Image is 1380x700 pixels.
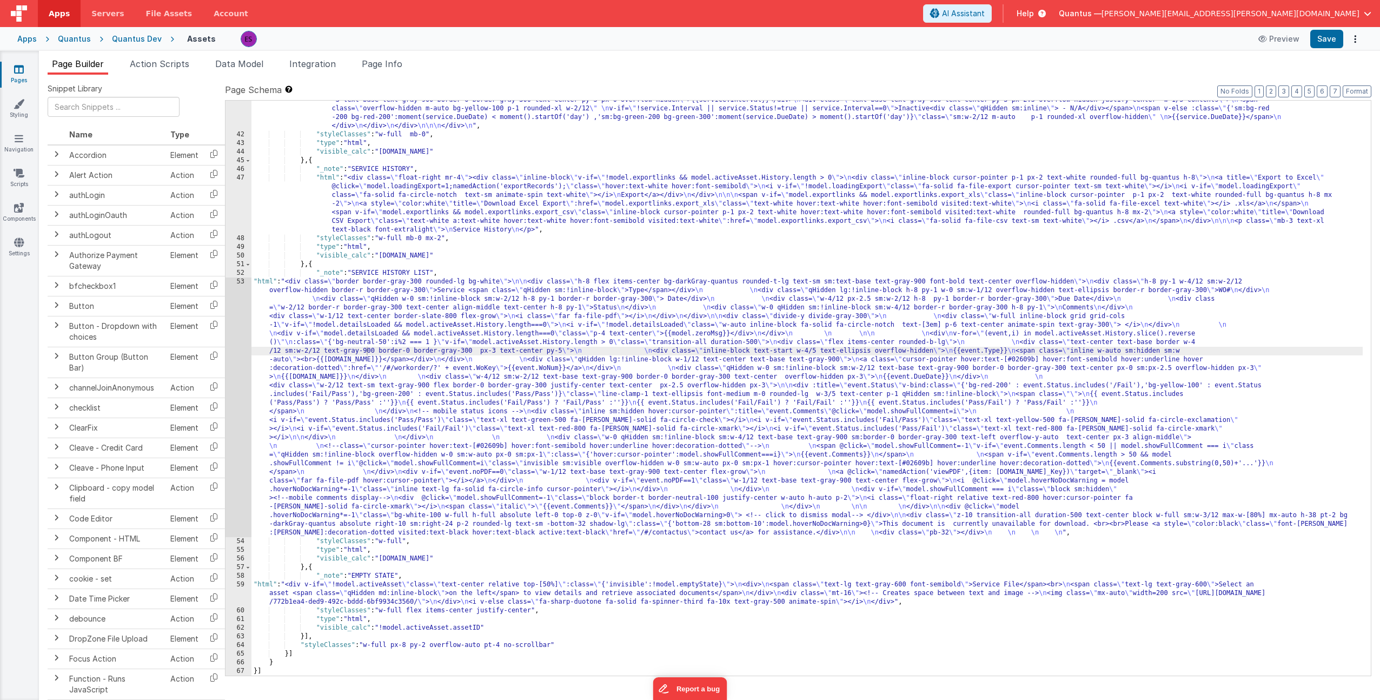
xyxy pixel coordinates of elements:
[65,609,166,629] td: debounce
[65,509,166,529] td: Code Editor
[48,83,102,94] span: Snippet Library
[91,8,124,19] span: Servers
[225,278,251,537] div: 53
[166,165,203,185] td: Action
[65,549,166,569] td: Component BF
[1310,30,1343,48] button: Save
[166,458,203,478] td: Element
[166,185,203,205] td: Action
[653,677,727,700] iframe: Marker.io feedback button
[225,606,251,615] div: 60
[225,260,251,269] div: 51
[166,245,203,276] td: Element
[289,58,336,69] span: Integration
[65,205,166,225] td: authLoginOauth
[58,34,91,44] div: Quantus
[225,563,251,572] div: 57
[1059,8,1102,19] span: Quantus —
[1330,85,1341,97] button: 7
[1291,85,1302,97] button: 4
[225,243,251,252] div: 49
[65,418,166,438] td: ClearFix
[225,658,251,667] div: 66
[130,58,189,69] span: Action Scripts
[942,8,985,19] span: AI Assistant
[1278,85,1289,97] button: 3
[65,529,166,549] td: Component - HTML
[166,649,203,669] td: Action
[65,245,166,276] td: Authorize Payment Gateway
[166,378,203,398] td: Action
[362,58,402,69] span: Page Info
[65,165,166,185] td: Alert Action
[166,549,203,569] td: Element
[225,554,251,563] div: 56
[225,83,282,96] span: Page Schema
[166,438,203,458] td: Element
[1304,85,1315,97] button: 5
[65,185,166,205] td: authLogin
[65,276,166,296] td: bfcheckbox1
[1059,8,1371,19] button: Quantus — [PERSON_NAME][EMAIL_ADDRESS][PERSON_NAME][DOMAIN_NAME]
[225,156,251,165] div: 45
[65,569,166,589] td: cookie - set
[225,667,251,676] div: 67
[241,31,256,47] img: 2445f8d87038429357ee99e9bdfcd63a
[112,34,162,44] div: Quantus Dev
[65,478,166,509] td: Clipboard - copy model field
[166,145,203,166] td: Element
[166,669,203,699] td: Action
[1343,85,1371,97] button: Format
[65,629,166,649] td: DropZone File Upload
[225,615,251,624] div: 61
[17,34,37,44] div: Apps
[65,145,166,166] td: Accordion
[225,139,251,148] div: 43
[166,205,203,225] td: Action
[225,580,251,606] div: 59
[166,589,203,609] td: Element
[225,537,251,546] div: 54
[187,35,216,43] h4: Assets
[225,546,251,554] div: 55
[225,174,251,234] div: 47
[1348,31,1363,47] button: Options
[65,225,166,245] td: authLogout
[1317,85,1328,97] button: 6
[65,296,166,316] td: Button
[166,276,203,296] td: Element
[65,398,166,418] td: checklist
[923,4,992,23] button: AI Assistant
[65,378,166,398] td: channelJoinAnonymous
[1217,85,1252,97] button: No Folds
[225,252,251,260] div: 50
[225,650,251,658] div: 65
[65,649,166,669] td: Focus Action
[48,97,180,117] input: Search Snippets ...
[146,8,193,19] span: File Assets
[65,458,166,478] td: Cleave - Phone Input
[166,478,203,509] td: Action
[166,529,203,549] td: Element
[225,165,251,174] div: 46
[225,234,251,243] div: 48
[166,398,203,418] td: Element
[170,130,189,139] span: Type
[65,347,166,378] td: Button Group (Button Bar)
[1266,85,1276,97] button: 2
[166,225,203,245] td: Action
[49,8,70,19] span: Apps
[1017,8,1034,19] span: Help
[166,316,203,347] td: Element
[166,347,203,378] td: Element
[215,58,263,69] span: Data Model
[52,58,104,69] span: Page Builder
[166,418,203,438] td: Element
[225,632,251,641] div: 63
[225,148,251,156] div: 44
[65,669,166,699] td: Function - Runs JavaScript
[225,269,251,278] div: 52
[166,609,203,629] td: Action
[1255,85,1264,97] button: 1
[166,509,203,529] td: Element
